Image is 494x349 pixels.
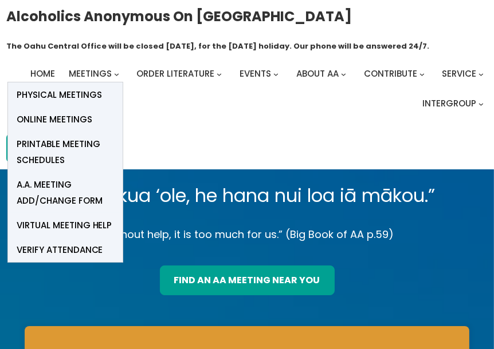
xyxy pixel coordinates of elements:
span: Online Meetings [17,112,92,128]
button: Meetings submenu [114,72,119,77]
span: Order Literature [137,68,215,80]
a: Contribute [364,66,417,82]
a: Events [240,66,271,82]
span: About AA [296,68,339,80]
a: verify attendance [8,237,123,262]
a: Contribute [6,133,97,163]
a: Intergroup [423,96,477,112]
a: Home [30,66,55,82]
a: Service [442,66,477,82]
button: Events submenu [273,72,279,77]
button: Intergroup submenu [479,101,484,106]
span: Contribute [364,68,417,80]
a: Alcoholics Anonymous on [GEOGRAPHIC_DATA] [6,4,352,29]
button: Contribute submenu [419,72,425,77]
nav: Intergroup [6,66,488,112]
h1: The Oahu Central Office will be closed [DATE], for the [DATE] holiday. Our phone will be answered... [6,41,429,52]
span: Meetings [69,68,112,80]
a: Printable Meeting Schedules [8,132,123,172]
span: A.A. Meeting Add/Change Form [17,177,114,209]
span: Service [442,68,477,80]
a: A.A. Meeting Add/Change Form [8,172,123,213]
button: Order Literature submenu [217,72,222,77]
span: Home [30,68,55,80]
span: Physical Meetings [17,87,102,103]
span: Virtual Meeting Help [17,217,112,233]
a: find an aa meeting near you [160,265,335,295]
a: Physical Meetings [8,82,123,107]
p: “Without help, it is too much for us.” (Big Book of AA p.59) [25,225,469,244]
span: Intergroup [423,97,477,109]
span: Printable Meeting Schedules [17,136,114,168]
a: About AA [296,66,339,82]
button: Service submenu [479,72,484,77]
a: Virtual Meeting Help [8,213,123,237]
button: About AA submenu [341,72,346,77]
a: Online Meetings [8,107,123,132]
p: “Me kōkua ‘ole, he hana nui loa iā mākou.” [25,180,469,212]
span: verify attendance [17,242,103,258]
span: Events [240,68,271,80]
a: Meetings [69,66,112,82]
